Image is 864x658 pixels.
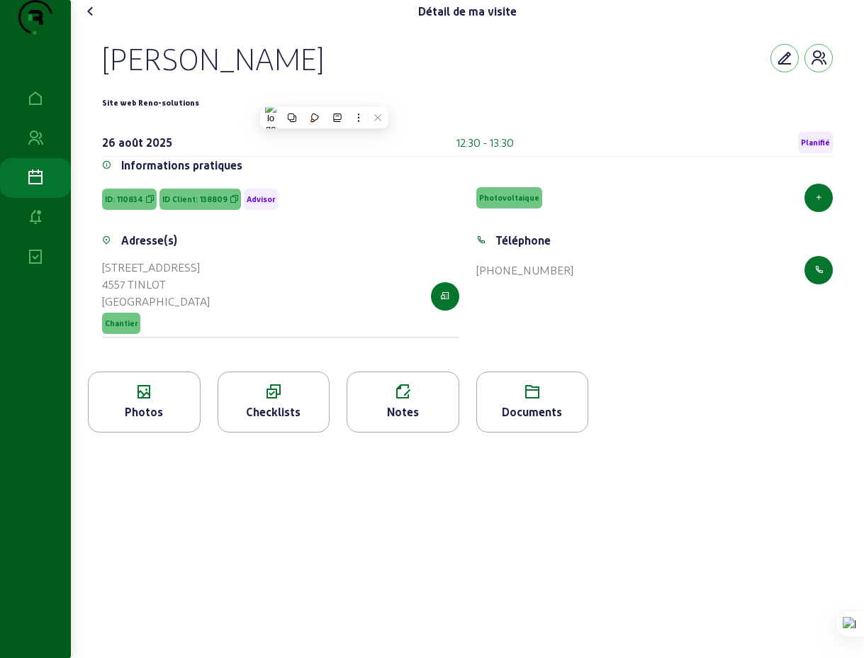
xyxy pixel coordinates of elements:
div: Adresse(s) [121,232,177,249]
div: Documents [477,403,588,420]
div: Site web Reno-solutions [102,94,199,111]
div: 26 août 2025 [102,134,172,151]
span: Photovoltaique [479,193,539,203]
div: Détail de ma visite [418,3,517,20]
div: Informations pratiques [121,157,242,174]
span: ID: 110834 [105,194,143,204]
div: [GEOGRAPHIC_DATA] [102,293,210,310]
div: [STREET_ADDRESS] [102,259,210,276]
span: Planifié [801,138,830,147]
div: [PERSON_NAME] [102,40,324,77]
div: 4557 TINLOT [102,276,210,293]
span: Advisor [247,194,275,204]
div: Photos [89,403,200,420]
span: Chantier [105,318,138,328]
span: ID Client: 138809 [162,194,228,204]
div: Notes [347,403,459,420]
div: 12:30 - 13:30 [456,134,514,151]
div: Téléphone [495,232,551,249]
div: Checklists [218,403,330,420]
div: [PHONE_NUMBER] [476,262,573,279]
